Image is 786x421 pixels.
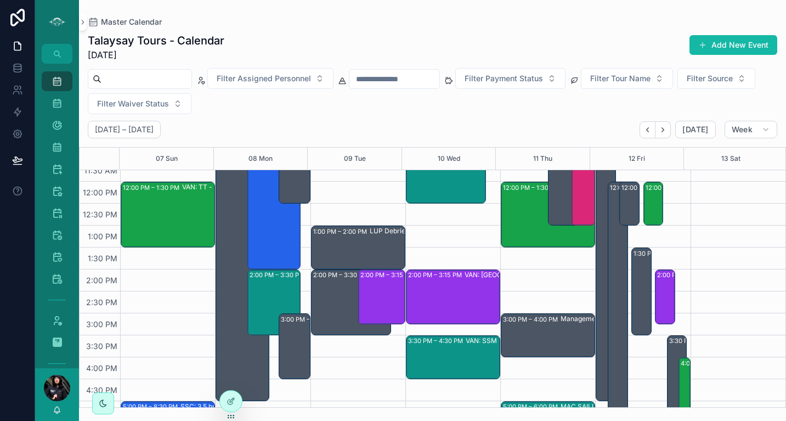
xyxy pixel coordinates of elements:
[313,270,371,280] div: 2:00 PM – 3:30 PM
[123,401,180,412] div: 5:00 PM – 8:30 PM
[501,182,595,247] div: 12:00 PM – 1:30 PMVAN:TT - [PERSON_NAME] (12) [PERSON_NAME], TW:VCKC-QXNR
[248,148,273,170] button: 08 Mon
[561,315,652,323] div: Management Calendar Review
[83,276,120,285] span: 2:00 PM
[687,73,733,84] span: Filter Source
[590,73,651,84] span: Filter Tour Name
[657,270,714,280] div: 2:00 PM – 3:15 PM
[80,188,120,197] span: 12:00 PM
[455,68,566,89] button: Select Button
[88,93,191,114] button: Select Button
[596,7,615,401] div: 8:00 AM – 5:00 PM: OFF WORK
[279,138,309,203] div: 11:00 AM – 12:30 PM
[406,270,500,324] div: 2:00 PM – 3:15 PMVAN: [GEOGRAPHIC_DATA][PERSON_NAME] (2) [PERSON_NAME], TW:ZHYJ-YDWJ
[101,16,162,27] span: Master Calendar
[572,127,595,225] div: 10:45 AM – 1:00 PM
[465,271,556,279] div: VAN: [GEOGRAPHIC_DATA][PERSON_NAME] (2) [PERSON_NAME], TW:ZHYJ-YDWJ
[561,402,640,411] div: MAC SAILING SSM TOUR
[406,336,500,379] div: 3:30 PM – 4:30 PMVAN: SSM - Whytecliff Park (1) [PERSON_NAME], TW:KQWE-EZMV
[83,385,120,395] span: 4:30 PM
[721,148,740,170] button: 13 Sat
[95,124,154,135] h2: [DATE] – [DATE]
[180,402,272,411] div: SSC: 3.5 hr - Kayak Tour (2) [PERSON_NAME], TW:GPCX-NKAR
[248,116,301,269] div: 10:30 AM – 2:00 PM
[279,314,309,379] div: 3:00 PM – 4:30 PM
[80,210,120,219] span: 12:30 PM
[646,182,705,193] div: 12:00 PM – 1:00 PM
[156,148,178,170] button: 07 Sun
[620,182,639,225] div: 12:00 PM – 1:00 PM
[83,319,120,329] span: 3:00 PM
[250,270,307,280] div: 2:00 PM – 3:30 PM
[370,227,461,235] div: LUP Debrief & Planning - [DATE] event
[682,125,708,134] span: [DATE]
[675,121,715,138] button: [DATE]
[312,226,405,269] div: 1:00 PM – 2:00 PMLUP Debrief & Planning - [DATE] event
[533,148,552,170] button: 11 Thu
[88,33,224,48] h1: Talaysay Tours - Calendar
[621,182,681,193] div: 12:00 PM – 1:00 PM
[207,68,333,89] button: Select Button
[88,48,224,61] span: [DATE]
[503,182,562,193] div: 12:00 PM – 1:30 PM
[610,182,670,193] div: 12:00 PM – 8:00 PM
[655,121,671,138] button: Next
[681,358,738,369] div: 4:00 PM – 5:30 PM
[360,270,417,280] div: 2:00 PM – 3:15 PM
[644,182,663,225] div: 12:00 PM – 1:00 PM
[217,73,311,84] span: Filter Assigned Personnel
[313,226,370,237] div: 1:00 PM – 2:00 PM
[216,7,269,401] div: 8:00 AM – 5:00 PM: OFF WORK
[121,182,214,247] div: 12:00 PM – 1:30 PMVAN: TT - [PERSON_NAME] (2) MISA TOURS - Booking Number : 1183153
[182,183,273,192] div: VAN: TT - [PERSON_NAME] (2) MISA TOURS - Booking Number : 1183153
[97,98,169,109] span: Filter Waiver Status
[732,125,753,134] span: Week
[677,68,755,89] button: Select Button
[640,121,655,138] button: Back
[83,297,120,307] span: 2:30 PM
[85,254,120,263] span: 1:30 PM
[35,64,79,368] div: scrollable content
[466,336,557,345] div: VAN: SSM - Whytecliff Park (1) [PERSON_NAME], TW:KQWE-EZMV
[655,270,675,324] div: 2:00 PM – 3:15 PM
[629,148,645,170] button: 12 Fri
[83,341,120,351] span: 3:30 PM
[312,270,391,335] div: 2:00 PM – 3:30 PMLUP Follow-up
[632,248,651,335] div: 1:30 PM – 3:30 PM
[465,73,543,84] span: Filter Payment Status
[81,166,120,175] span: 11:30 AM
[501,314,595,357] div: 3:00 PM – 4:00 PMManagement Calendar Review
[359,270,405,324] div: 2:00 PM – 3:15 PM
[83,363,120,373] span: 4:00 PM
[503,401,561,412] div: 5:00 PM – 6:00 PM
[548,127,587,225] div: 10:45 AM – 1:00 PM
[344,148,366,170] button: 09 Tue
[634,248,690,259] div: 1:30 PM – 3:30 PM
[689,35,777,55] button: Add New Event
[438,148,460,170] button: 10 Wed
[48,13,66,31] img: App logo
[281,314,338,325] div: 3:00 PM – 4:30 PM
[581,68,673,89] button: Select Button
[123,182,182,193] div: 12:00 PM – 1:30 PM
[503,314,561,325] div: 3:00 PM – 4:00 PM
[408,270,465,280] div: 2:00 PM – 3:15 PM
[248,270,301,335] div: 2:00 PM – 3:30 PM
[85,232,120,241] span: 1:00 PM
[88,16,162,27] a: Master Calendar
[408,335,466,346] div: 3:30 PM – 4:30 PM
[84,407,120,417] span: 5:00 PM
[669,335,727,346] div: 3:30 PM – 9:30 PM
[725,121,777,138] button: Week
